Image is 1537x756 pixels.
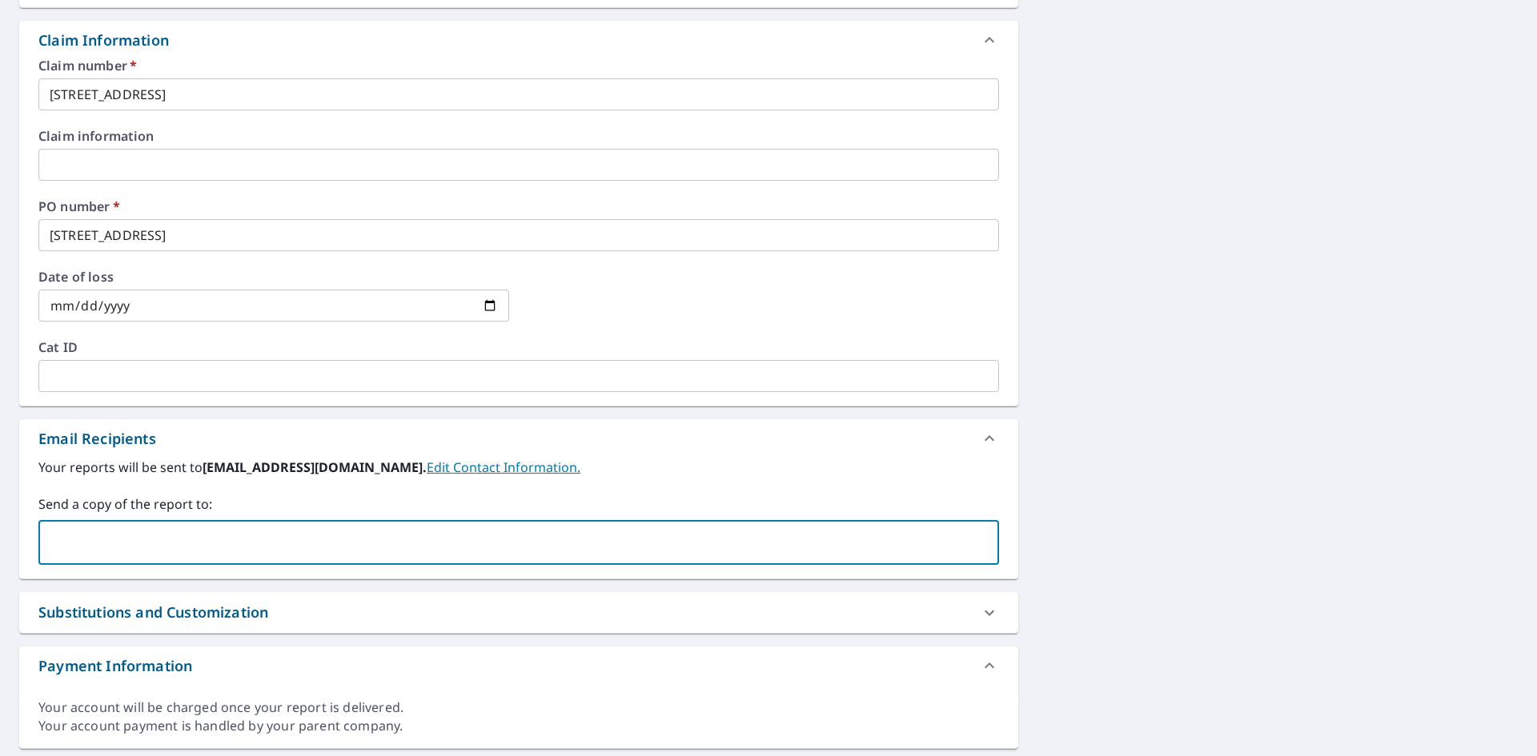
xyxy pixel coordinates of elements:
[19,592,1018,633] div: Substitutions and Customization
[427,458,580,476] a: EditContactInfo
[38,130,999,142] label: Claim information
[38,698,999,717] div: Your account will be charged once your report is delivered.
[38,428,156,450] div: Email Recipients
[38,494,999,514] label: Send a copy of the report to:
[38,602,268,623] div: Substitutions and Customization
[38,341,999,354] label: Cat ID
[19,419,1018,458] div: Email Recipients
[38,655,192,677] div: Payment Information
[203,458,427,476] b: [EMAIL_ADDRESS][DOMAIN_NAME].
[38,30,169,51] div: Claim Information
[19,21,1018,59] div: Claim Information
[38,717,999,735] div: Your account payment is handled by your parent company.
[19,646,1018,685] div: Payment Information
[38,270,509,283] label: Date of loss
[38,200,999,213] label: PO number
[38,458,999,477] label: Your reports will be sent to
[38,59,999,72] label: Claim number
